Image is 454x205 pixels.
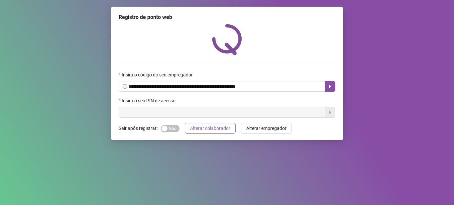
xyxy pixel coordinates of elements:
span: Alterar colaborador [190,125,230,132]
img: QRPoint [212,24,242,55]
button: Alterar colaborador [185,123,236,134]
label: Sair após registrar [119,123,161,134]
label: Insira o código do seu empregador [119,71,197,78]
span: info-circle [123,84,127,89]
span: Alterar empregador [246,125,286,132]
span: caret-right [327,84,333,89]
label: Insira o seu PIN de acesso [119,97,180,104]
button: Alterar empregador [241,123,292,134]
div: Registro de ponto web [119,13,335,21]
